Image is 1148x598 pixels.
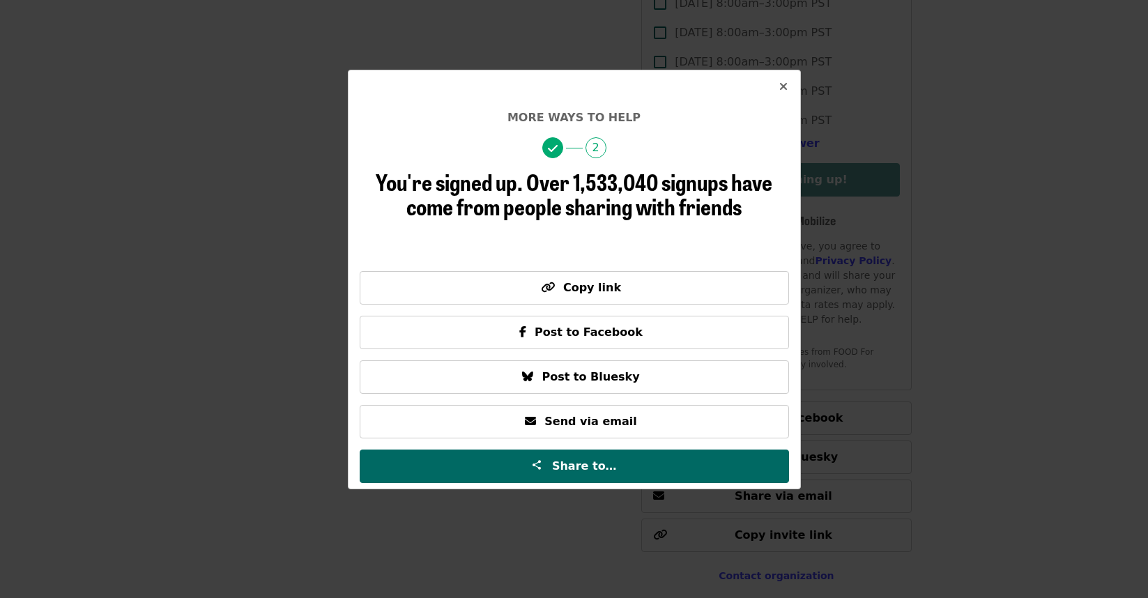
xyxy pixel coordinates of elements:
button: Copy link [360,271,789,305]
i: link icon [541,281,555,294]
span: Share to… [552,459,617,473]
i: bluesky icon [522,370,533,383]
button: Close [767,70,800,104]
img: Share [531,459,542,470]
span: You're signed up. [376,165,523,198]
span: Copy link [563,281,621,294]
span: Over 1,533,040 signups have come from people sharing with friends [406,165,772,222]
span: 2 [586,137,606,158]
i: envelope icon [525,415,536,428]
button: Send via email [360,405,789,438]
i: facebook-f icon [519,325,526,339]
span: Post to Bluesky [542,370,639,383]
button: Post to Bluesky [360,360,789,394]
button: Post to Facebook [360,316,789,349]
button: Share to… [360,450,789,483]
i: check icon [548,142,558,155]
span: More ways to help [507,111,641,124]
span: Post to Facebook [535,325,643,339]
span: Send via email [544,415,636,428]
i: times icon [779,80,788,93]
